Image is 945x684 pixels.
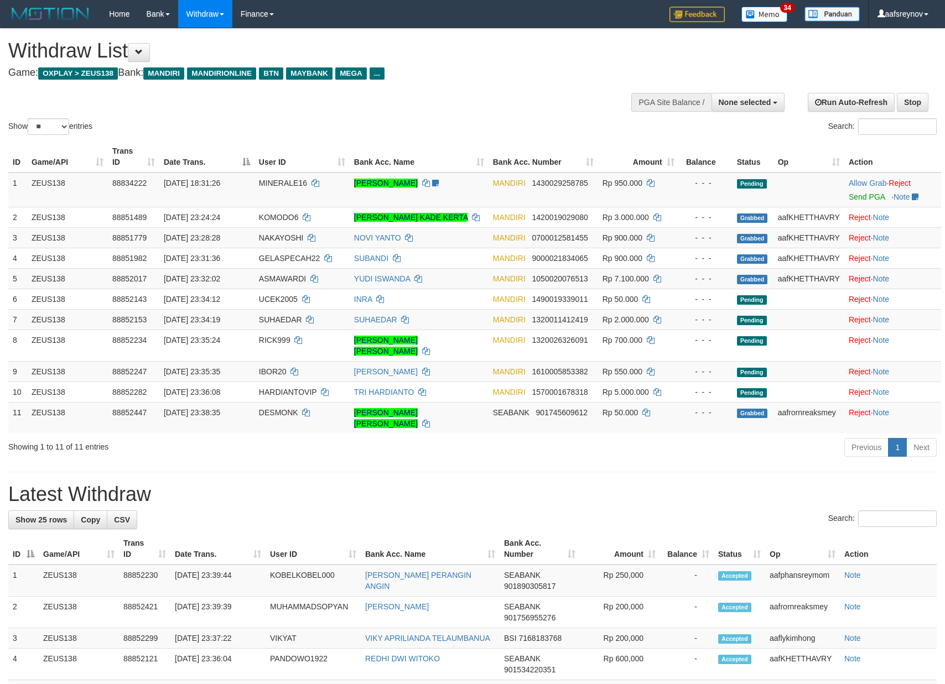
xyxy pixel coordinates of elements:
[170,565,266,597] td: [DATE] 23:39:44
[683,177,728,189] div: - - -
[361,533,500,565] th: Bank Acc. Name: activate to sort column ascending
[669,7,725,22] img: Feedback.jpg
[504,634,517,643] span: BSI
[8,309,27,330] td: 7
[8,533,39,565] th: ID: activate to sort column descending
[259,213,299,222] span: KOMODO6
[737,275,768,284] span: Grabbed
[532,315,588,324] span: Copy 1320011412419 to clipboard
[365,634,490,643] a: VIKY APRILIANDA TELAUMBANUA
[266,597,361,628] td: MUHAMMADSOPYAN
[849,179,889,187] span: ·
[112,179,147,187] span: 88834222
[170,628,266,649] td: [DATE] 23:37:22
[112,274,147,283] span: 88852017
[354,315,397,324] a: SUHAEDAR
[112,336,147,344] span: 88852234
[170,533,266,565] th: Date Trans.: activate to sort column ascending
[683,335,728,346] div: - - -
[8,565,39,597] td: 1
[737,409,768,418] span: Grabbed
[27,402,108,434] td: ZEUS138
[493,408,529,417] span: SEABANK
[259,388,317,396] span: HARDIANTOVIP
[286,67,333,80] span: MAYBANK
[39,628,119,649] td: ZEUS138
[493,295,526,304] span: MANDIRI
[683,232,728,243] div: - - -
[27,309,108,330] td: ZEUS138
[660,649,714,680] td: -
[259,408,298,417] span: DESMONK
[504,654,541,663] span: SEABANK
[504,571,541,579] span: SEABANK
[119,533,170,565] th: Trans ID: activate to sort column ascending
[849,408,871,417] a: Reject
[259,179,307,187] span: MINERALE16
[873,336,890,344] a: Note
[844,268,941,289] td: ·
[844,207,941,227] td: ·
[737,179,767,189] span: Pending
[504,602,541,611] span: SEABANK
[660,565,714,597] td: -
[518,634,562,643] span: Copy 7168183768 to clipboard
[603,254,642,263] span: Rp 900.000
[603,315,649,324] span: Rp 2.000.000
[39,565,119,597] td: ZEUS138
[335,67,367,80] span: MEGA
[683,366,728,377] div: - - -
[354,274,410,283] a: YUDI ISWANDA
[259,336,290,344] span: RICK999
[493,274,526,283] span: MANDIRI
[844,173,941,207] td: ·
[259,233,304,242] span: NAKAYOSHI
[27,141,108,173] th: Game/API: activate to sort column ascending
[255,141,350,173] th: User ID: activate to sort column ascending
[112,254,147,263] span: 88851982
[259,367,287,376] span: IBOR20
[844,141,941,173] th: Action
[849,295,871,304] a: Reject
[849,179,886,187] a: Allow Grab
[603,233,642,242] span: Rp 900.000
[737,316,767,325] span: Pending
[780,3,795,13] span: 34
[873,274,890,283] a: Note
[266,565,361,597] td: KOBELKOBEL000
[354,367,418,376] a: [PERSON_NAME]
[683,212,728,223] div: - - -
[849,192,885,201] a: Send PGA
[493,213,526,222] span: MANDIRI
[164,336,220,344] span: [DATE] 23:35:24
[159,141,255,173] th: Date Trans.: activate to sort column descending
[143,67,184,80] span: MANDIRI
[8,649,39,680] td: 4
[164,233,220,242] span: [DATE] 23:28:28
[828,118,937,135] label: Search:
[493,336,526,344] span: MANDIRI
[8,67,619,79] h4: Game: Bank:
[844,602,861,611] a: Note
[844,634,861,643] a: Note
[354,179,418,187] a: [PERSON_NAME]
[849,233,871,242] a: Reject
[112,233,147,242] span: 88851779
[532,233,588,242] span: Copy 0700012581455 to clipboard
[683,253,728,264] div: - - -
[873,213,890,222] a: Note
[765,597,840,628] td: aafrornreaksmey
[112,213,147,222] span: 88851489
[765,649,840,680] td: aafKHETTHAVRY
[808,93,895,112] a: Run Auto-Refresh
[580,533,660,565] th: Amount: activate to sort column ascending
[679,141,733,173] th: Balance
[8,510,74,529] a: Show 25 rows
[765,533,840,565] th: Op: activate to sort column ascending
[8,40,619,62] h1: Withdraw List
[737,295,767,305] span: Pending
[660,628,714,649] td: -
[765,628,840,649] td: aaflykimhong
[15,515,67,524] span: Show 25 rows
[119,565,170,597] td: 88852230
